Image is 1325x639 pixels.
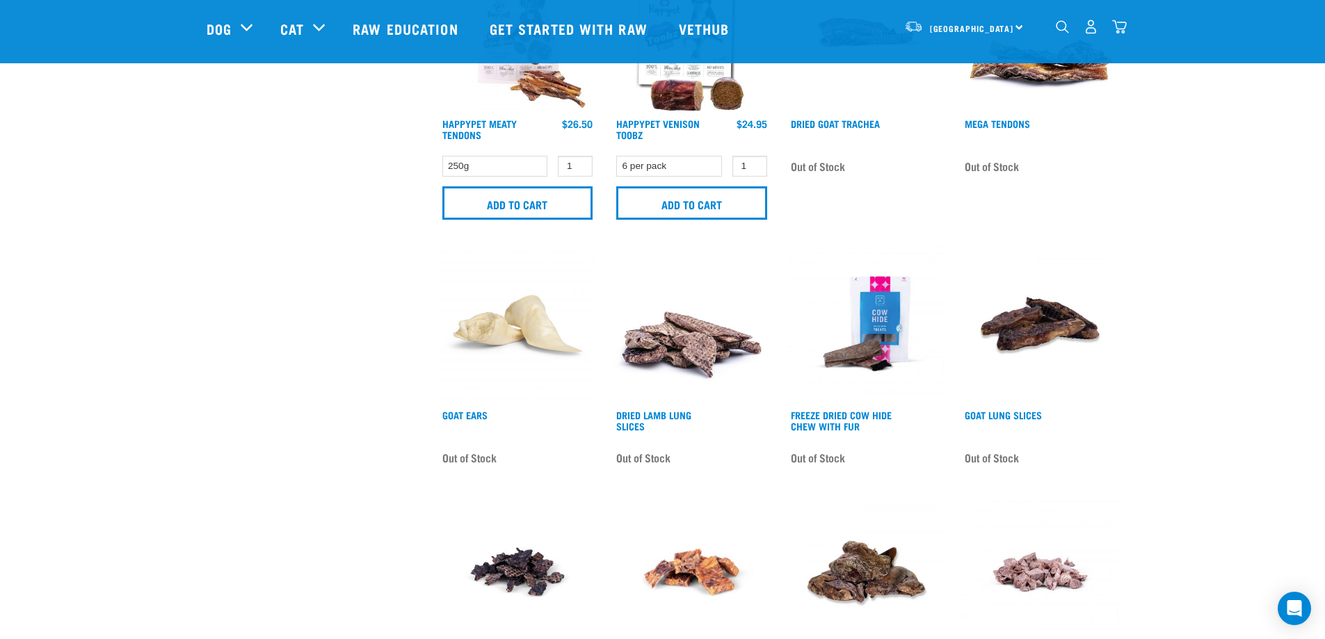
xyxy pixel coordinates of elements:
[562,118,593,129] div: $26.50
[616,447,670,468] span: Out of Stock
[965,121,1030,126] a: Mega Tendons
[207,18,232,39] a: Dog
[791,121,880,126] a: Dried Goat Trachea
[476,1,665,56] a: Get started with Raw
[737,118,767,129] div: $24.95
[791,156,845,177] span: Out of Stock
[961,245,1119,403] img: 59052
[442,186,593,220] input: Add to cart
[616,186,767,220] input: Add to cart
[791,412,892,428] a: Freeze Dried Cow Hide Chew with Fur
[558,156,593,177] input: 1
[965,156,1019,177] span: Out of Stock
[442,447,497,468] span: Out of Stock
[1056,20,1069,33] img: home-icon-1@2x.png
[442,121,517,137] a: Happypet Meaty Tendons
[665,1,747,56] a: Vethub
[1112,19,1127,34] img: home-icon@2x.png
[1084,19,1098,34] img: user.png
[732,156,767,177] input: 1
[787,245,945,403] img: RE Product Shoot 2023 Nov8602
[1278,592,1311,625] div: Open Intercom Messenger
[613,245,771,403] img: 1303 Lamb Lung Slices 01
[965,447,1019,468] span: Out of Stock
[442,412,488,417] a: Goat Ears
[280,18,304,39] a: Cat
[439,245,597,403] img: Goat Ears
[339,1,475,56] a: Raw Education
[904,20,923,33] img: van-moving.png
[791,447,845,468] span: Out of Stock
[616,121,700,137] a: Happypet Venison Toobz
[616,412,691,428] a: Dried Lamb Lung Slices
[930,26,1014,31] span: [GEOGRAPHIC_DATA]
[965,412,1042,417] a: Goat Lung Slices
